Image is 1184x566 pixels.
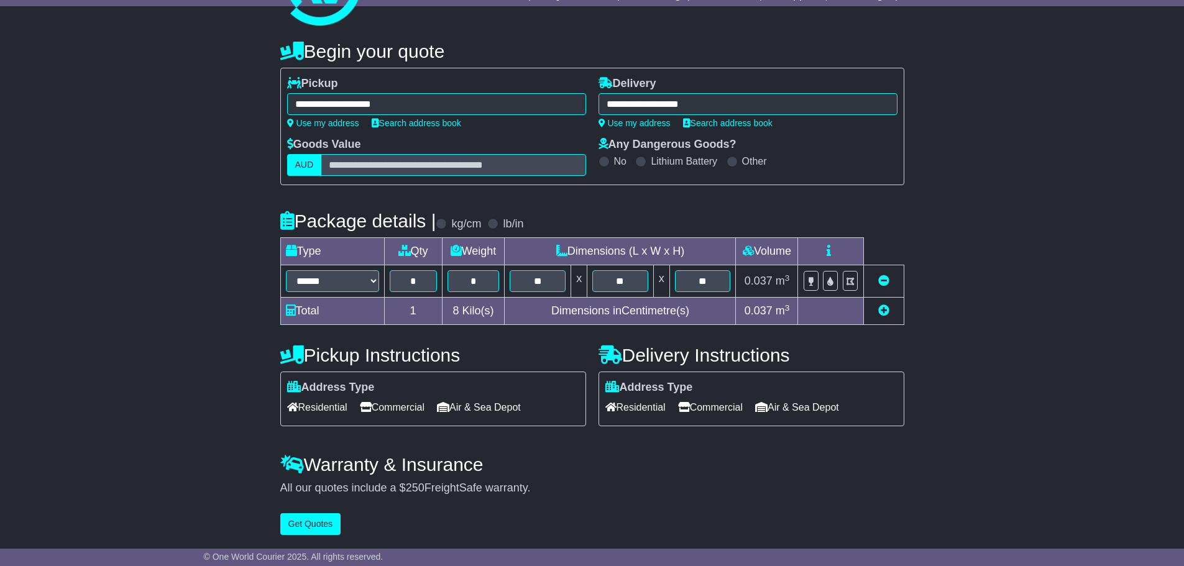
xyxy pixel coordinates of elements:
[785,273,790,283] sup: 3
[678,398,743,417] span: Commercial
[599,118,671,128] a: Use my address
[442,298,505,325] td: Kilo(s)
[287,154,322,176] label: AUD
[776,275,790,287] span: m
[287,77,338,91] label: Pickup
[280,211,436,231] h4: Package details |
[360,398,424,417] span: Commercial
[651,155,717,167] label: Lithium Battery
[599,77,656,91] label: Delivery
[280,298,384,325] td: Total
[571,265,587,298] td: x
[280,345,586,365] h4: Pickup Instructions
[384,298,442,325] td: 1
[742,155,767,167] label: Other
[452,304,459,317] span: 8
[776,304,790,317] span: m
[406,482,424,494] span: 250
[745,275,773,287] span: 0.037
[437,398,521,417] span: Air & Sea Depot
[451,217,481,231] label: kg/cm
[736,238,798,265] td: Volume
[785,303,790,313] sup: 3
[614,155,626,167] label: No
[287,138,361,152] label: Goods Value
[653,265,669,298] td: x
[280,454,904,475] h4: Warranty & Insurance
[442,238,505,265] td: Weight
[745,304,773,317] span: 0.037
[384,238,442,265] td: Qty
[280,482,904,495] div: All our quotes include a $ FreightSafe warranty.
[287,398,347,417] span: Residential
[505,298,736,325] td: Dimensions in Centimetre(s)
[280,41,904,62] h4: Begin your quote
[280,513,341,535] button: Get Quotes
[204,552,383,562] span: © One World Courier 2025. All rights reserved.
[878,304,889,317] a: Add new item
[287,381,375,395] label: Address Type
[878,275,889,287] a: Remove this item
[599,345,904,365] h4: Delivery Instructions
[599,138,737,152] label: Any Dangerous Goods?
[605,398,666,417] span: Residential
[755,398,839,417] span: Air & Sea Depot
[683,118,773,128] a: Search address book
[280,238,384,265] td: Type
[372,118,461,128] a: Search address book
[605,381,693,395] label: Address Type
[505,238,736,265] td: Dimensions (L x W x H)
[503,217,523,231] label: lb/in
[287,118,359,128] a: Use my address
